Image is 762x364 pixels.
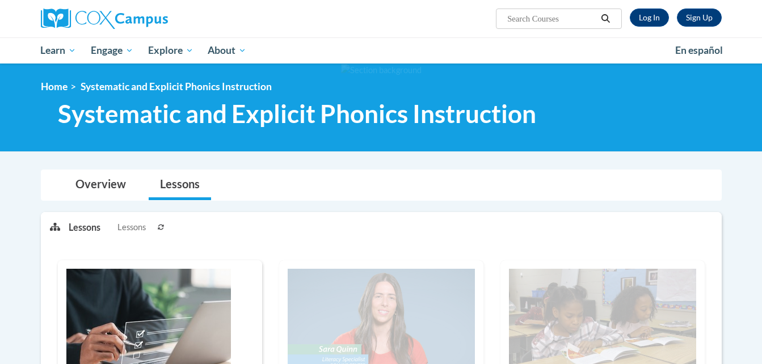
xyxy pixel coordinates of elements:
[141,37,201,64] a: Explore
[341,64,422,77] img: Section background
[675,44,723,56] span: En español
[200,37,254,64] a: About
[597,12,614,26] button: Search
[630,9,669,27] a: Log In
[33,37,84,64] a: Learn
[148,44,193,57] span: Explore
[506,12,597,26] input: Search Courses
[58,99,536,129] span: Systematic and Explicit Phonics Instruction
[668,39,730,62] a: En español
[117,221,146,234] span: Lessons
[208,44,246,57] span: About
[40,44,76,57] span: Learn
[69,221,100,234] p: Lessons
[677,9,722,27] a: Register
[81,81,272,92] span: Systematic and Explicit Phonics Instruction
[41,81,68,92] a: Home
[41,9,168,29] img: Cox Campus
[24,37,739,64] div: Main menu
[64,170,137,200] a: Overview
[149,170,211,200] a: Lessons
[41,9,256,29] a: Cox Campus
[83,37,141,64] a: Engage
[91,44,133,57] span: Engage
